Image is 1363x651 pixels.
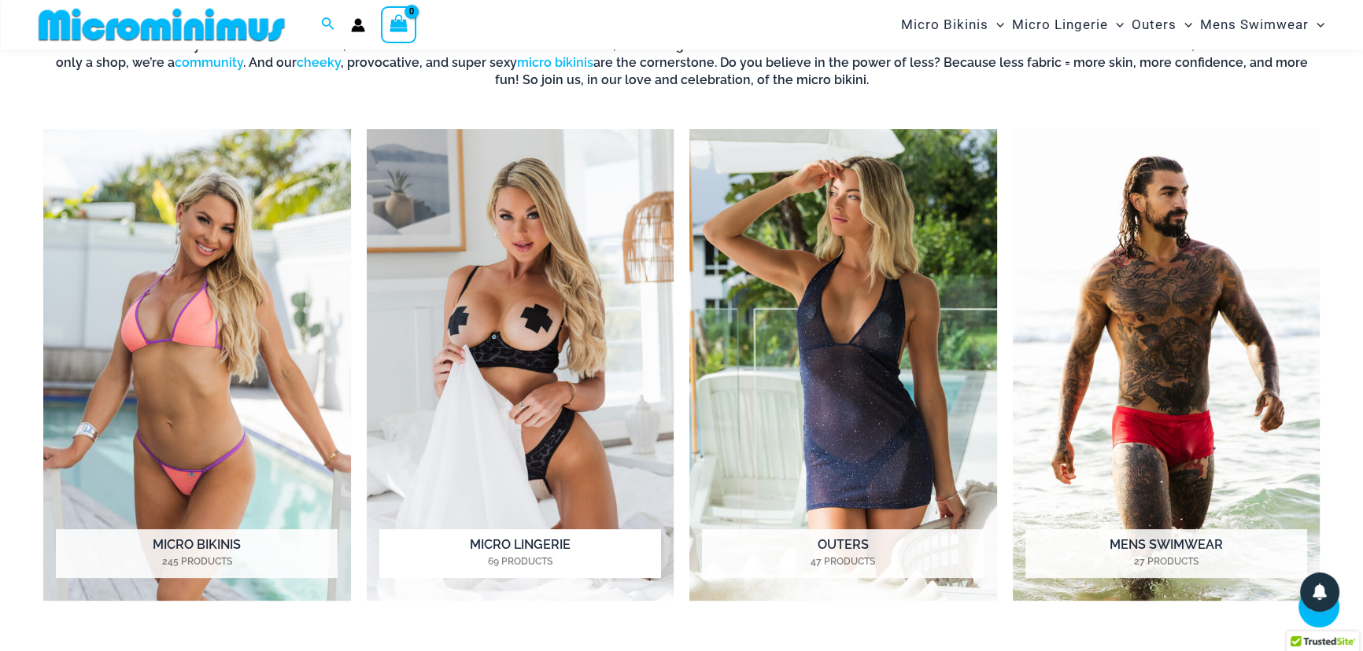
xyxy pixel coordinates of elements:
[351,18,365,32] a: Account icon link
[1176,5,1192,45] span: Menu Toggle
[56,529,338,578] h2: Micro Bikinis
[175,55,243,70] a: community
[297,55,341,70] a: cheeky
[702,554,984,568] mark: 47 Products
[1128,5,1196,45] a: OutersMenu ToggleMenu Toggle
[379,554,661,568] mark: 69 Products
[895,2,1332,47] nav: Site Navigation
[689,129,997,601] img: Outers
[901,5,988,45] span: Micro Bikinis
[897,5,1008,45] a: Micro BikinisMenu ToggleMenu Toggle
[321,15,335,35] a: Search icon link
[702,529,984,578] h2: Outers
[367,129,674,601] img: Micro Lingerie
[1012,5,1108,45] span: Micro Lingerie
[1196,5,1328,45] a: Mens SwimwearMenu ToggleMenu Toggle
[367,129,674,601] a: Visit product category Micro Lingerie
[689,129,997,601] a: Visit product category Outers
[1013,129,1321,601] a: Visit product category Mens Swimwear
[43,129,351,601] img: Micro Bikinis
[43,37,1320,90] h6: This is the extraordinary world of Microminimus, the ultimate destination for the micro bikini, c...
[1025,554,1307,568] mark: 27 Products
[43,129,351,601] a: Visit product category Micro Bikinis
[1025,529,1307,578] h2: Mens Swimwear
[1309,5,1324,45] span: Menu Toggle
[1008,5,1128,45] a: Micro LingerieMenu ToggleMenu Toggle
[381,6,417,42] a: View Shopping Cart, empty
[32,7,291,42] img: MM SHOP LOGO FLAT
[56,554,338,568] mark: 245 Products
[517,55,593,70] a: micro bikinis
[1108,5,1124,45] span: Menu Toggle
[988,5,1004,45] span: Menu Toggle
[1132,5,1176,45] span: Outers
[1013,129,1321,601] img: Mens Swimwear
[379,529,661,578] h2: Micro Lingerie
[1200,5,1309,45] span: Mens Swimwear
